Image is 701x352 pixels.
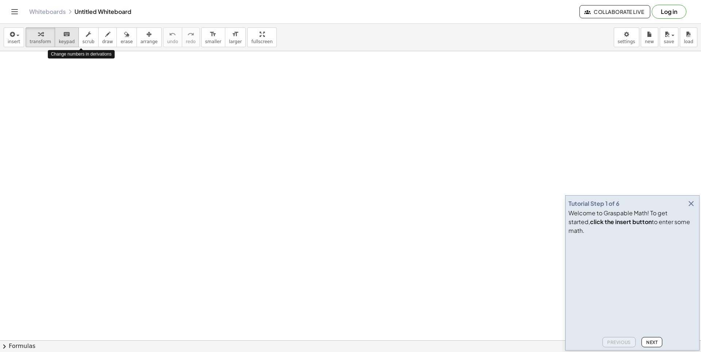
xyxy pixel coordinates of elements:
i: format_size [232,30,239,39]
button: Log in [652,5,686,19]
span: Collaborate Live [586,8,644,15]
button: insert [4,27,24,47]
span: larger [229,39,242,44]
b: click the insert button [590,218,652,226]
span: keypad [59,39,75,44]
button: arrange [137,27,162,47]
i: format_size [210,30,217,39]
i: redo [187,30,194,39]
i: keyboard [63,30,70,39]
span: erase [120,39,133,44]
span: settings [618,39,635,44]
button: erase [116,27,137,47]
span: fullscreen [251,39,272,44]
div: Welcome to Graspable Math! To get started, to enter some math. [568,209,696,235]
div: Tutorial Step 1 of 6 [568,199,620,208]
button: undoundo [163,27,182,47]
button: draw [98,27,117,47]
span: scrub [83,39,95,44]
span: undo [167,39,178,44]
button: format_sizesmaller [201,27,225,47]
button: settings [614,27,639,47]
button: save [660,27,678,47]
button: new [641,27,658,47]
button: redoredo [182,27,200,47]
button: Toggle navigation [9,6,20,18]
span: load [684,39,693,44]
button: Next [641,337,662,347]
span: transform [30,39,51,44]
button: keyboardkeypad [55,27,79,47]
span: insert [8,39,20,44]
span: save [664,39,674,44]
button: load [680,27,697,47]
span: Next [646,340,658,345]
span: new [645,39,654,44]
span: redo [186,39,196,44]
a: Whiteboards [29,8,66,15]
span: smaller [205,39,221,44]
button: format_sizelarger [225,27,246,47]
button: transform [26,27,55,47]
span: arrange [141,39,158,44]
i: undo [169,30,176,39]
button: scrub [78,27,99,47]
button: Collaborate Live [579,5,650,18]
span: draw [102,39,113,44]
button: fullscreen [247,27,276,47]
div: Change numbers in derivations [48,50,114,58]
